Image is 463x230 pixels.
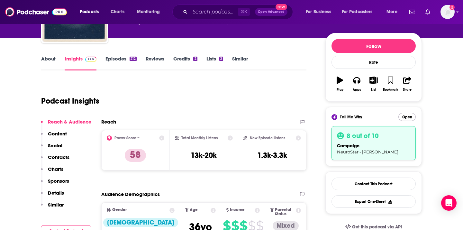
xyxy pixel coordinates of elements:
button: Content [41,131,67,143]
span: Parental Status [275,208,295,216]
div: 212 [130,57,137,61]
button: Sponsors [41,178,69,190]
div: Rate [331,56,416,69]
img: Podchaser - Follow, Share and Rate Podcasts [5,6,67,18]
a: Reviews [146,56,164,70]
span: Podcasts [80,7,99,16]
a: Show notifications dropdown [407,6,418,17]
button: Open [398,113,416,121]
a: About [41,56,56,70]
h2: Reach [101,119,116,125]
button: Social [41,143,62,154]
button: List [365,72,382,96]
h2: Total Monthly Listens [181,136,218,140]
h3: 8 out of 10 [347,132,379,140]
a: Episodes212 [105,56,137,70]
span: Get this podcast via API [352,224,402,230]
button: Reach & Audience [41,119,91,131]
button: Apps [348,72,365,96]
button: Similar [41,202,64,214]
h2: Audience Demographics [101,191,160,197]
p: Similar [48,202,64,208]
button: Contacts [41,154,69,166]
span: campaign [337,143,359,149]
p: Reach & Audience [48,119,91,125]
button: Bookmark [382,72,399,96]
a: Contact This Podcast [331,178,416,190]
button: Details [41,190,64,202]
svg: Add a profile image [449,5,455,10]
p: 58 [125,149,146,162]
button: Open AdvancedNew [255,8,287,16]
span: Open Advanced [258,10,285,14]
button: Charts [41,166,63,178]
p: Contacts [48,154,69,160]
div: Apps [353,88,361,92]
button: open menu [132,7,168,17]
a: InsightsPodchaser Pro [65,56,96,70]
h3: 1.3k-3.3k [257,151,287,160]
button: Export One-Sheet [331,195,416,208]
p: Sponsors [48,178,69,184]
input: Search podcasts, credits, & more... [190,7,238,17]
span: Income [230,208,245,212]
p: Details [48,190,64,196]
span: Logged in as EvolveMKD [440,5,455,19]
div: List [371,88,376,92]
span: New [276,4,287,10]
p: Content [48,131,67,137]
div: Bookmark [383,88,398,92]
a: Lists2 [206,56,223,70]
div: 2 [193,57,197,61]
span: More [386,7,397,16]
span: For Podcasters [342,7,373,16]
div: [DEMOGRAPHIC_DATA] [103,218,178,227]
span: Age [190,208,198,212]
div: Open Intercom Messenger [441,195,457,211]
span: NeuroStar - [PERSON_NAME] [337,149,398,154]
span: Tell Me Why [340,115,362,120]
div: 2 [219,57,223,61]
span: For Business [306,7,331,16]
h3: 13k-20k [191,151,217,160]
h2: Power Score™ [114,136,140,140]
button: Share [399,72,416,96]
button: Follow [331,39,416,53]
button: open menu [75,7,107,17]
h2: New Episode Listens [250,136,285,140]
span: Monitoring [137,7,160,16]
p: Charts [48,166,63,172]
a: Similar [232,56,248,70]
span: Charts [111,7,124,16]
button: Show profile menu [440,5,455,19]
div: Search podcasts, credits, & more... [178,5,299,19]
button: Play [331,72,348,96]
img: User Profile [440,5,455,19]
span: ⌘ K [238,8,250,16]
div: Share [403,88,412,92]
a: Credits2 [173,56,197,70]
button: open menu [301,7,339,17]
a: Show notifications dropdown [423,6,433,17]
a: Charts [106,7,128,17]
img: tell me why sparkle [332,115,336,119]
button: open menu [338,7,382,17]
button: open menu [382,7,405,17]
span: Gender [112,208,127,212]
h1: Podcast Insights [41,96,99,106]
div: Play [337,88,343,92]
p: Social [48,143,62,149]
img: Podchaser Pro [85,57,96,62]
